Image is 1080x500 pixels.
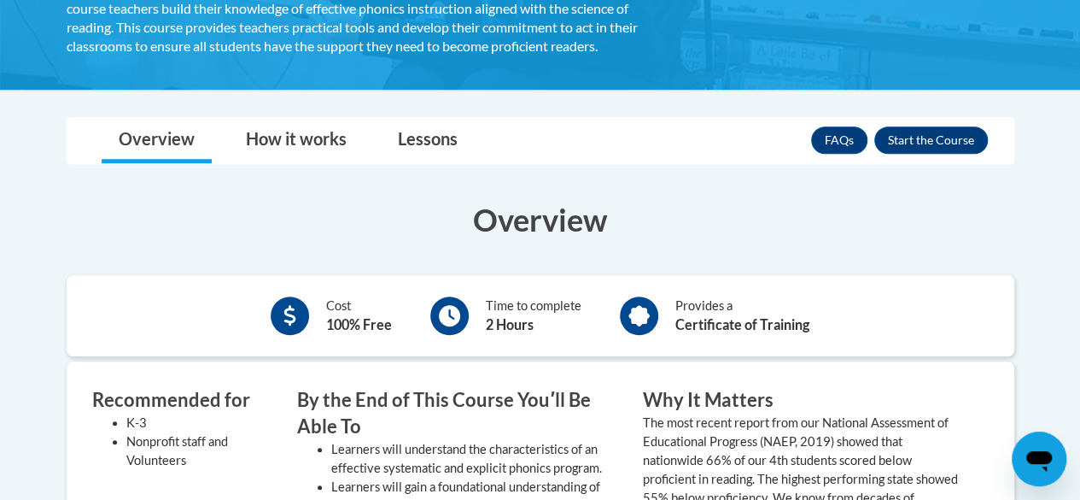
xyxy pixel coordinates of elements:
button: Enroll [874,126,988,154]
b: Certificate of Training [675,316,809,332]
div: Time to complete [486,297,581,335]
h3: By the End of This Course Youʹll Be Able To [297,387,617,440]
div: Provides a [675,297,809,335]
li: K-3 [126,414,271,432]
li: Learners will understand the characteristics of an effective systematic and explicit phonics prog... [331,440,617,478]
h3: Why It Matters [643,387,963,414]
h3: Recommended for [92,387,271,414]
a: Lessons [381,118,475,163]
a: FAQs [811,126,867,154]
li: Nonprofit staff and Volunteers [126,432,271,470]
h3: Overview [67,198,1014,241]
iframe: Button to launch messaging window [1012,432,1066,486]
b: 100% Free [326,316,392,332]
div: Cost [326,297,392,335]
a: Overview [102,118,212,163]
b: 2 Hours [486,316,534,332]
a: How it works [229,118,364,163]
